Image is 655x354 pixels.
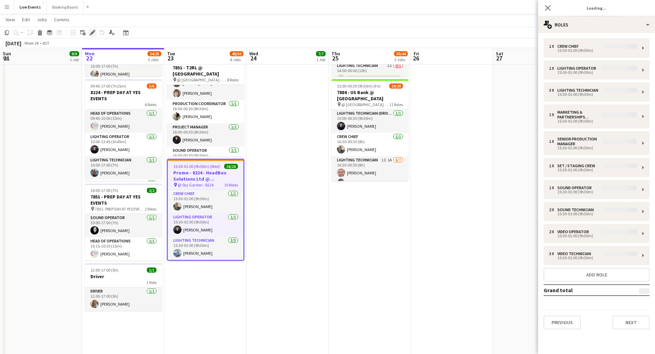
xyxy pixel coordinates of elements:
[414,50,419,57] span: Fri
[177,77,227,82] span: @ [GEOGRAPHIC_DATA] - 7851
[495,54,503,62] span: 27
[47,0,84,14] button: Booking Board
[331,156,408,239] app-card-role: Lighting Technician1I1A6/716:30-00:30 (8h)[PERSON_NAME][PERSON_NAME]
[337,83,381,89] span: 15:00-00:30 (9h30m) (Fri)
[167,55,244,156] app-job-card: 14:30-00:30 (10h) (Wed)12/137851 - T2RL @ [GEOGRAPHIC_DATA] @ [GEOGRAPHIC_DATA] - 78518 Roles16:0...
[85,237,162,261] app-card-role: Head of Operations1/110:15-10:30 (15m)[PERSON_NAME]
[330,54,340,62] span: 25
[316,51,326,56] span: 7/7
[249,50,258,57] span: Wed
[85,263,162,311] app-job-card: 12:00-17:00 (5h)1/1Driver1 RoleDriver1/112:00-17:00 (5h)[PERSON_NAME]
[84,54,95,62] span: 22
[70,57,79,62] div: 1 Job
[224,182,238,187] span: 10 Roles
[147,188,156,193] span: 2/2
[54,16,69,23] span: Comms
[147,83,156,89] span: 5/6
[178,182,214,187] span: @ Sky Garden - 8224
[85,214,162,237] app-card-role: Sound Operator1/110:00-17:00 (7h)[PERSON_NAME]
[230,57,243,62] div: 4 Jobs
[85,180,162,203] app-card-role: Production Manager1/1
[316,57,325,62] div: 1 Job
[394,51,408,56] span: 36/44
[2,54,11,62] span: 21
[544,316,581,329] button: Previous
[331,62,408,85] app-card-role: Lighting Technician2I0/114:00-00:00 (10h)
[167,65,244,77] h3: 7851 - T2RL @ [GEOGRAPHIC_DATA]
[248,54,258,62] span: 24
[37,16,47,23] span: Jobs
[168,213,243,237] app-card-role: Lighting Operator1/115:30-01:00 (9h30m)[PERSON_NAME]
[3,15,18,24] a: View
[43,41,50,46] div: BST
[145,206,156,212] span: 2 Roles
[167,159,244,261] app-job-card: 15:30-01:00 (9h30m) (Wed)16/16Promo - 8224 - HeadBox Solutions Ltd @ [GEOGRAPHIC_DATA] @ Sky Gard...
[166,54,175,62] span: 23
[85,194,162,206] h3: 7851 - PREP DAY AT YES EVENTS
[85,287,162,311] app-card-role: Driver1/112:00-17:00 (5h)[PERSON_NAME]
[167,147,244,170] app-card-role: Sound Operator1/116:00-00:30 (8h30m)
[331,89,408,102] h3: 7884 - US Bank @ [GEOGRAPHIC_DATA]
[173,164,220,169] span: 15:30-01:00 (9h30m) (Wed)
[341,102,389,107] span: @ [GEOGRAPHIC_DATA] - 7884
[85,273,162,279] h3: Driver
[85,79,162,181] app-job-card: 09:45-17:00 (7h15m)5/68224 - PREP DAY AT YES EVENTS6 RolesHead of Operations1/109:45-10:00 (15m)[...
[148,57,161,62] div: 5 Jobs
[95,206,145,212] span: 7851- PREP DAY AT YES EVENTS
[85,110,162,133] app-card-role: Head of Operations1/109:45-10:00 (15m)[PERSON_NAME]
[34,15,50,24] a: Jobs
[69,51,79,56] span: 9/9
[230,51,243,56] span: 48/50
[227,77,239,82] span: 8 Roles
[167,50,175,57] span: Tue
[6,16,15,23] span: View
[145,102,156,107] span: 6 Roles
[3,50,11,57] span: Sun
[167,100,244,123] app-card-role: Production Coordinator1/116:00-00:30 (8h30m)[PERSON_NAME]
[331,133,408,156] app-card-role: Crew Chief1/116:30-00:30 (8h)[PERSON_NAME]
[85,89,162,102] h3: 8224 - PREP DAY AT YES EVENTS
[168,170,243,182] h3: Promo - 8224 - HeadBox Solutions Ltd @ [GEOGRAPHIC_DATA]
[389,102,403,107] span: 11 Roles
[85,184,162,261] app-job-card: 10:00-17:00 (7h)2/27851 - PREP DAY AT YES EVENTS 7851- PREP DAY AT YES EVENTS2 RolesSound Operato...
[85,133,162,156] app-card-role: Lighting Operator1/110:00-13:45 (3h45m)[PERSON_NAME]
[146,280,156,285] span: 1 Role
[544,268,649,282] button: Add role
[168,190,243,213] app-card-role: Crew Chief1/115:30-01:00 (9h30m)[PERSON_NAME]
[331,110,408,133] app-card-role: Lighting Technician (Driver)1/115:00-00:30 (9h30m)[PERSON_NAME]
[90,83,126,89] span: 09:45-17:00 (7h15m)
[85,57,162,91] app-card-role: Sound Operator2/210:00-17:00 (7h)[PERSON_NAME]
[19,15,33,24] a: Edit
[389,83,403,89] span: 19/20
[85,156,162,180] app-card-role: Lighting Technician1/110:00-17:00 (7h)[PERSON_NAME]
[85,50,95,57] span: Mon
[224,164,238,169] span: 16/16
[90,188,118,193] span: 10:00-17:00 (7h)
[51,15,72,24] a: Comms
[14,0,47,14] button: Live Events
[148,51,161,56] span: 24/25
[167,123,244,147] app-card-role: Project Manager1/116:00-00:30 (8h30m)[PERSON_NAME]
[612,316,649,329] button: Next
[538,16,655,33] div: Roles
[413,54,419,62] span: 26
[538,3,655,12] h3: Loading...
[331,50,340,57] span: Thu
[23,41,40,46] span: Week 38
[331,79,408,181] app-job-card: 15:00-00:30 (9h30m) (Fri)19/207884 - US Bank @ [GEOGRAPHIC_DATA] @ [GEOGRAPHIC_DATA] - 788411 Rol...
[168,237,243,280] app-card-role: Lighting Technician3/315:30-01:00 (9h30m)[PERSON_NAME][PERSON_NAME]
[544,285,621,296] td: Grand total
[147,267,156,273] span: 1/1
[22,16,30,23] span: Edit
[6,40,21,47] div: [DATE]
[394,57,407,62] div: 3 Jobs
[90,267,118,273] span: 12:00-17:00 (5h)
[496,50,503,57] span: Sat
